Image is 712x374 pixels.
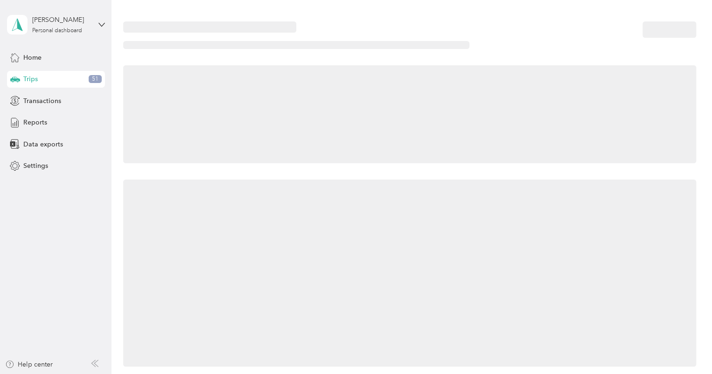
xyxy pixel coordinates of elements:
[23,53,42,62] span: Home
[23,74,38,84] span: Trips
[32,15,91,25] div: [PERSON_NAME]
[5,360,53,369] button: Help center
[23,96,61,106] span: Transactions
[32,28,82,34] div: Personal dashboard
[23,118,47,127] span: Reports
[660,322,712,374] iframe: Everlance-gr Chat Button Frame
[23,161,48,171] span: Settings
[23,139,63,149] span: Data exports
[89,75,102,83] span: 51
